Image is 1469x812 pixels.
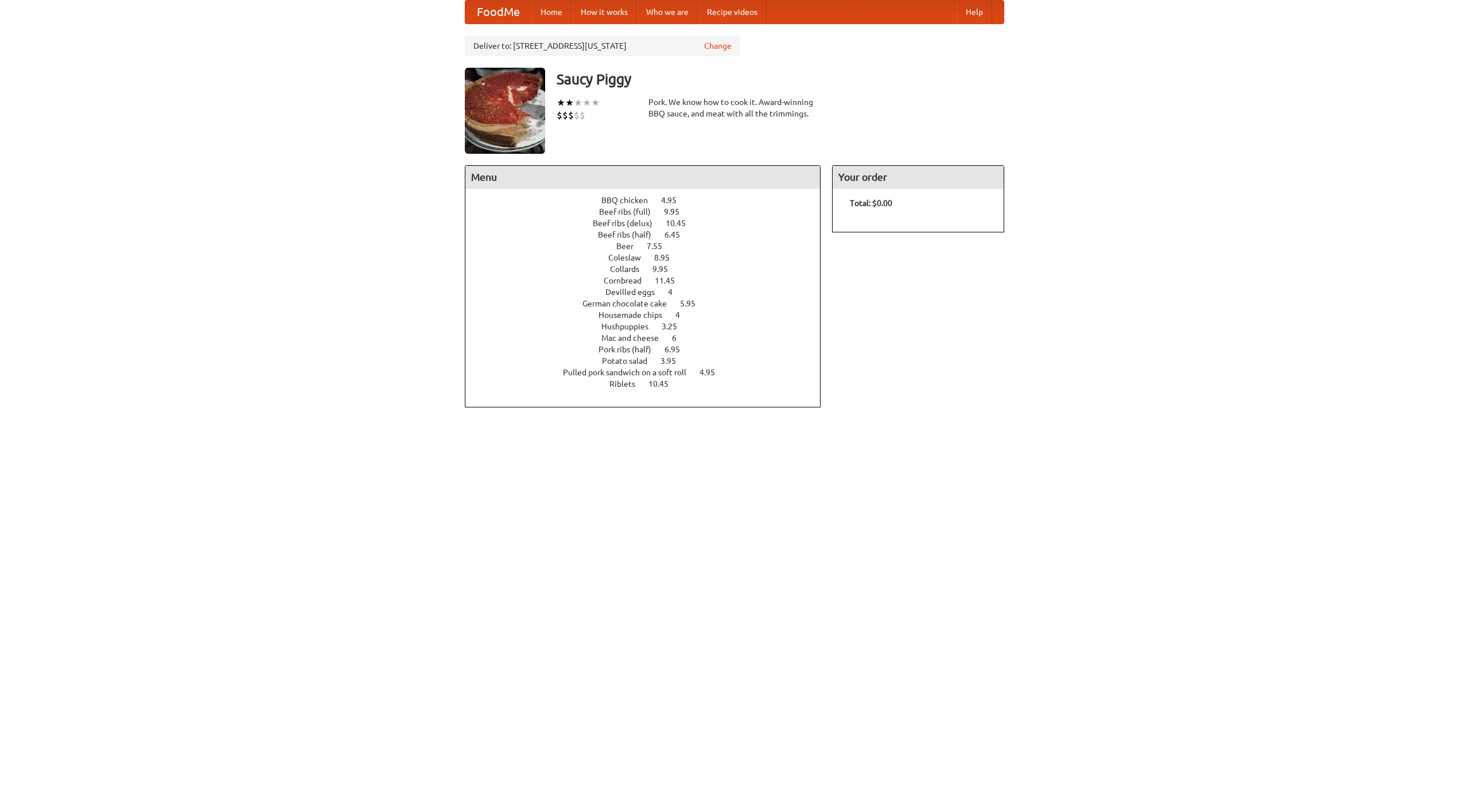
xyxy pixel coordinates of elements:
a: Beer 7.55 [616,242,683,251]
img: angular.jpg [465,68,545,154]
span: German chocolate cake [582,299,678,308]
li: $ [568,109,574,122]
a: Riblets 10.45 [609,379,690,388]
span: Beef ribs (full) [599,207,662,216]
li: $ [562,109,568,122]
span: Cornbread [604,276,653,285]
span: 6 [672,333,688,343]
span: 6.95 [664,345,691,354]
span: 4.95 [661,196,688,205]
span: 9.95 [664,207,691,216]
span: 7.55 [647,242,674,251]
span: Pulled pork sandwich on a soft roll [563,368,698,377]
span: Collards [610,265,651,274]
div: Pork. We know how to cook it. Award-winning BBQ sauce, and meat with all the trimmings. [648,96,821,119]
li: ★ [557,96,565,109]
span: BBQ chicken [601,196,659,205]
a: Potato salad 3.95 [602,356,697,366]
li: ★ [582,96,591,109]
span: Beef ribs (delux) [593,219,664,228]
a: Beef ribs (delux) 10.45 [593,219,707,228]
a: FoodMe [465,1,531,24]
span: Hushpuppies [601,322,660,331]
span: 3.95 [660,356,687,366]
span: 10.45 [666,219,697,228]
li: $ [557,109,562,122]
a: Pork ribs (half) 6.95 [599,345,701,354]
span: 10.45 [648,379,680,388]
a: Beef ribs (full) 9.95 [599,207,701,216]
div: Deliver to: [STREET_ADDRESS][US_STATE] [465,36,740,56]
a: Home [531,1,572,24]
a: Change [704,40,732,52]
a: Beef ribs (half) 6.45 [598,230,701,239]
span: Housemade chips [599,310,674,320]
span: 4.95 [699,368,726,377]
a: Mac and cheese 6 [601,333,698,343]
span: 3.25 [662,322,689,331]
span: 9.95 [652,265,679,274]
h3: Saucy Piggy [557,68,1004,91]
span: 4 [668,287,684,297]
a: Help [957,1,992,24]
span: Coleslaw [608,253,652,262]
a: Pulled pork sandwich on a soft roll 4.95 [563,368,736,377]
li: ★ [565,96,574,109]
span: 4 [675,310,691,320]
a: Devilled eggs 4 [605,287,694,297]
li: ★ [574,96,582,109]
a: Collards 9.95 [610,265,689,274]
span: 6.45 [664,230,691,239]
b: Total: $0.00 [850,199,892,208]
span: Devilled eggs [605,287,666,297]
span: Beef ribs (half) [598,230,663,239]
li: $ [574,109,580,122]
h4: Your order [833,166,1004,189]
span: 8.95 [654,253,681,262]
a: German chocolate cake 5.95 [582,299,717,308]
a: How it works [572,1,637,24]
a: Who we are [637,1,698,24]
a: BBQ chicken 4.95 [601,196,698,205]
li: $ [580,109,585,122]
span: 5.95 [680,299,707,308]
span: Pork ribs (half) [599,345,663,354]
span: 11.45 [655,276,686,285]
a: Hushpuppies 3.25 [601,322,698,331]
span: Riblets [609,379,647,388]
span: Beer [616,242,645,251]
a: Housemade chips 4 [599,310,701,320]
span: Potato salad [602,356,659,366]
span: Mac and cheese [601,333,670,343]
a: Coleslaw 8.95 [608,253,691,262]
a: Cornbread 11.45 [604,276,696,285]
h4: Menu [465,166,820,189]
a: Recipe videos [698,1,767,24]
li: ★ [591,96,600,109]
